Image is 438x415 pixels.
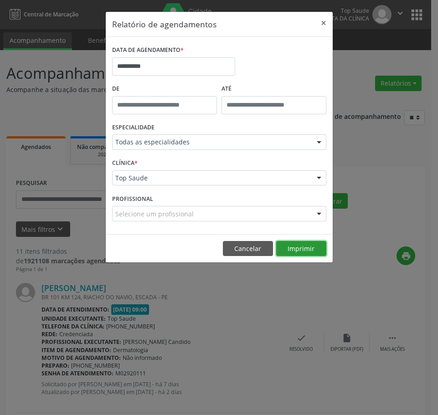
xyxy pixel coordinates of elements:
h5: Relatório de agendamentos [112,18,216,30]
button: Close [314,12,333,34]
span: Todas as especialidades [115,138,308,147]
button: Cancelar [223,241,273,256]
span: Top Saude [115,174,308,183]
span: Selecione um profissional [115,209,194,219]
label: ATÉ [222,82,326,96]
label: PROFISSIONAL [112,192,153,206]
label: DATA DE AGENDAMENTO [112,43,184,57]
label: CLÍNICA [112,156,138,170]
button: Imprimir [276,241,326,256]
label: ESPECIALIDADE [112,121,155,135]
label: De [112,82,217,96]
